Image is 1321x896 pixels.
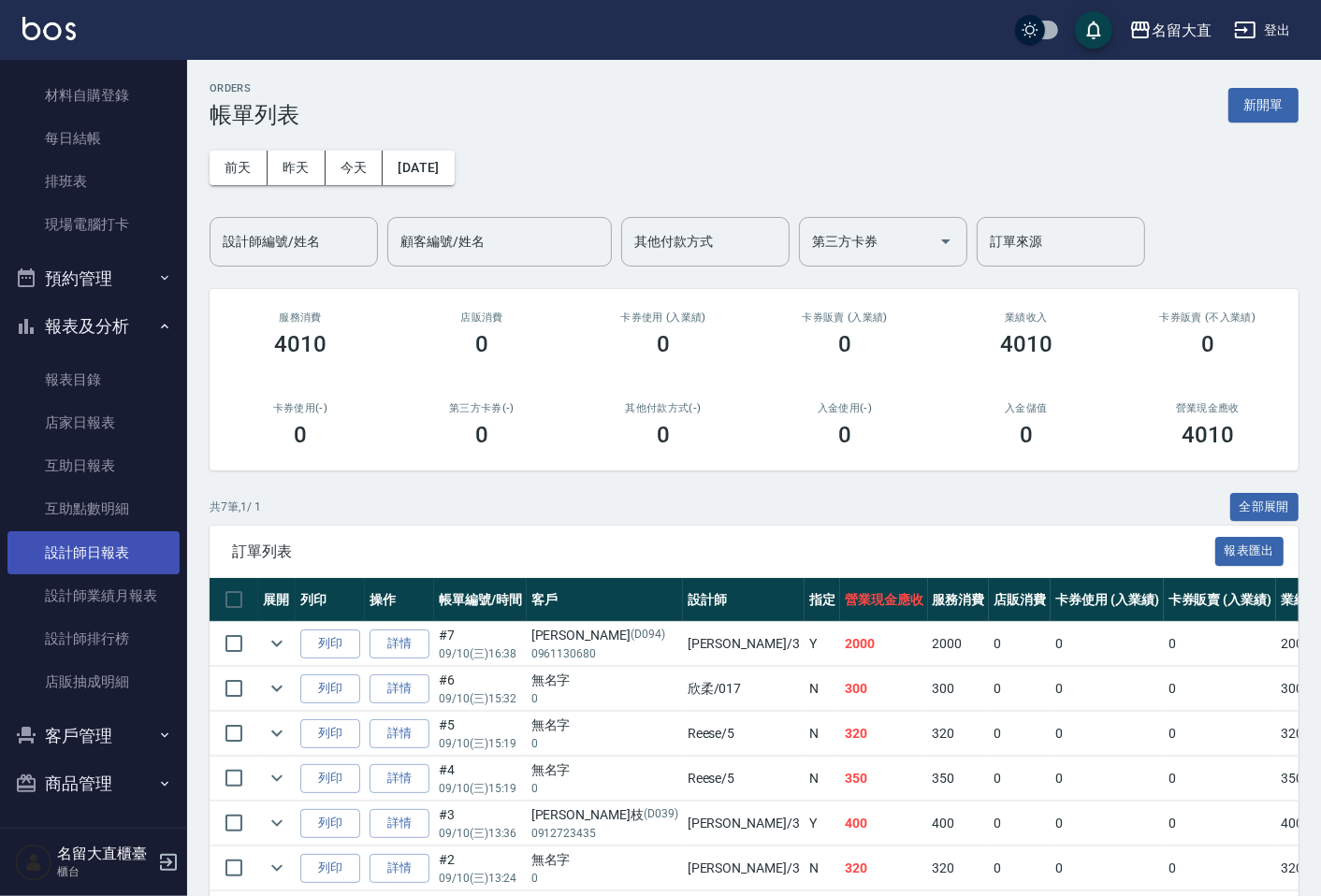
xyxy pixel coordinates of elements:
h5: 名留大直櫃臺 [57,845,152,863]
h3: 帳單列表 [210,102,299,128]
a: 現場電腦打卡 [7,203,180,246]
button: 列印 [300,629,360,658]
h2: 卡券販賣 (入業績) [777,311,913,324]
a: 材料自購登錄 [7,74,180,117]
a: 報表目錄 [7,358,180,401]
h3: 0 [475,422,488,448]
a: 每日結帳 [7,117,180,160]
td: #2 [434,846,527,890]
th: 展開 [258,578,296,622]
a: 詳情 [370,854,429,883]
a: 詳情 [370,764,429,793]
th: 卡券使用 (入業績) [1051,578,1164,622]
a: 詳情 [370,674,429,703]
p: 09/10 (三) 13:24 [439,870,522,887]
td: N [805,846,840,890]
td: Reese /5 [683,712,805,756]
button: expand row [263,809,291,837]
th: 營業現金應收 [840,578,928,622]
a: 詳情 [370,719,429,748]
th: 卡券販賣 (入業績) [1164,578,1277,622]
a: 詳情 [370,809,429,838]
button: 前天 [210,151,268,185]
h3: 0 [838,422,851,448]
td: 0 [1051,757,1164,801]
td: 0 [1051,712,1164,756]
h2: 入金使用(-) [777,402,913,414]
button: 商品管理 [7,759,180,808]
h3: 0 [1201,331,1214,357]
h2: 入金儲值 [958,402,1095,414]
div: [PERSON_NAME] [531,626,678,645]
td: 400 [840,802,928,845]
div: [PERSON_NAME]枝 [531,805,678,825]
p: 0912723435 [531,825,678,842]
button: expand row [263,854,291,882]
td: #7 [434,622,527,666]
button: expand row [263,629,291,658]
td: 0 [1164,846,1277,890]
h2: 卡券使用 (入業績) [595,311,732,324]
td: 0 [989,846,1051,890]
img: Logo [22,17,76,40]
h3: 4010 [1000,331,1052,357]
p: 0 [531,780,678,797]
div: 名留大直 [1152,19,1212,42]
td: 2000 [928,622,990,666]
p: 0 [531,735,678,752]
a: 排班表 [7,160,180,203]
button: 列印 [300,809,360,838]
td: [PERSON_NAME] /3 [683,846,805,890]
button: 列印 [300,674,360,703]
td: 0 [989,712,1051,756]
td: #6 [434,667,527,711]
img: Person [15,844,52,881]
a: 設計師排行榜 [7,617,180,660]
td: 350 [840,757,928,801]
h3: 4010 [274,331,327,357]
td: N [805,757,840,801]
th: 服務消費 [928,578,990,622]
td: #3 [434,802,527,845]
p: 0 [531,690,678,707]
td: 300 [928,667,990,711]
p: 共 7 筆, 1 / 1 [210,499,261,515]
td: 0 [1051,667,1164,711]
h3: 0 [838,331,851,357]
p: 09/10 (三) 15:19 [439,780,522,797]
p: (D039) [644,805,678,825]
div: 無名字 [531,760,678,780]
button: expand row [263,719,291,747]
h3: 0 [475,331,488,357]
h3: 0 [294,422,307,448]
td: 0 [989,622,1051,666]
td: 350 [928,757,990,801]
button: 名留大直 [1122,11,1219,50]
td: 0 [1051,846,1164,890]
a: 互助點數明細 [7,487,180,530]
p: 櫃台 [57,863,152,880]
td: Y [805,802,840,845]
td: 300 [840,667,928,711]
p: (D094) [631,626,665,645]
button: expand row [263,764,291,792]
h2: 第三方卡券(-) [414,402,550,414]
th: 列印 [296,578,365,622]
p: 0961130680 [531,645,678,662]
td: 320 [928,846,990,890]
button: 報表匯出 [1215,537,1285,566]
td: 0 [989,667,1051,711]
button: expand row [263,674,291,702]
td: 欣柔 /017 [683,667,805,711]
a: 詳情 [370,629,429,658]
p: 0 [531,870,678,887]
div: 無名字 [531,671,678,690]
h3: 4010 [1182,422,1234,448]
h3: 0 [657,331,670,357]
button: 列印 [300,719,360,748]
div: 無名字 [531,850,678,870]
td: 0 [989,802,1051,845]
td: 400 [928,802,990,845]
p: 09/10 (三) 13:36 [439,825,522,842]
td: Reese /5 [683,757,805,801]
